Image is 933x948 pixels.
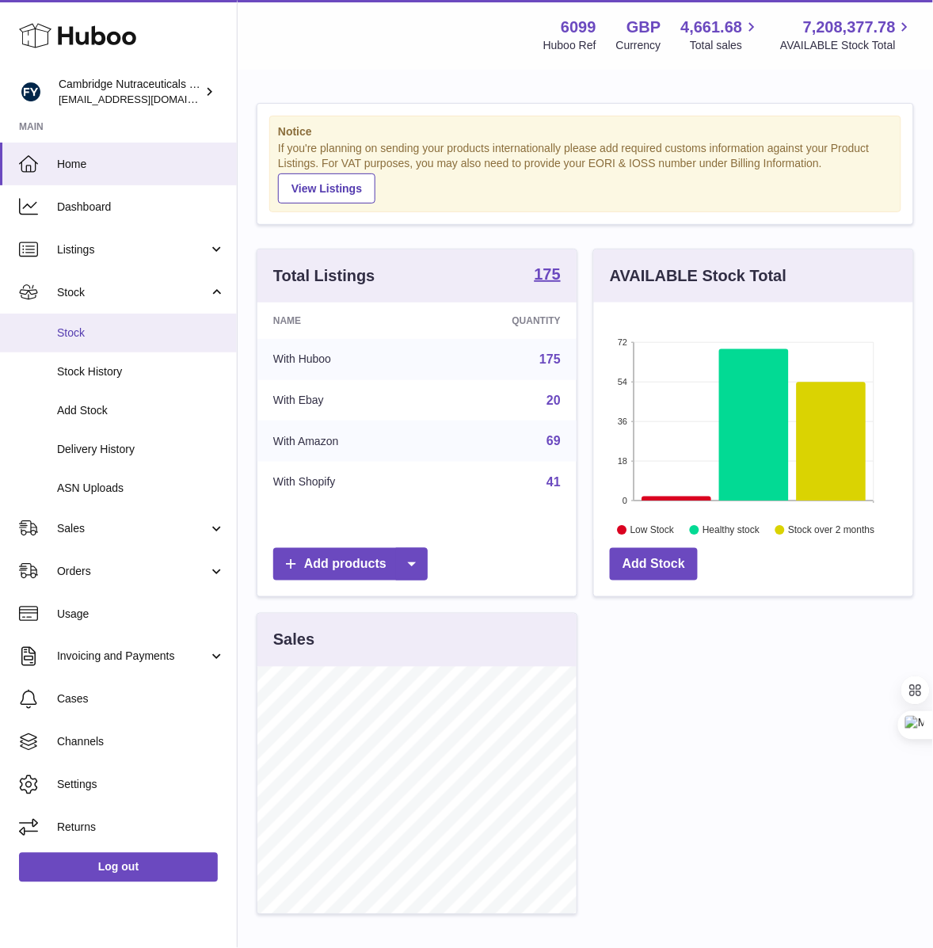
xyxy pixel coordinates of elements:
a: 7,208,377.78 AVAILABLE Stock Total [780,17,914,53]
span: Delivery History [57,442,225,457]
th: Quantity [432,303,577,339]
img: huboo@camnutra.com [19,80,43,104]
td: With Amazon [257,421,432,462]
a: 4,661.68 Total sales [681,17,761,53]
a: View Listings [278,173,375,204]
span: Stock [57,285,208,300]
span: Dashboard [57,200,225,215]
text: 72 [618,337,627,347]
text: 0 [623,496,627,505]
span: AVAILABLE Stock Total [780,38,914,53]
text: Low Stock [630,524,675,535]
text: 36 [618,417,627,426]
h3: Total Listings [273,265,375,287]
span: Listings [57,242,208,257]
span: ASN Uploads [57,481,225,496]
text: Healthy stock [703,524,760,535]
a: 20 [546,394,561,407]
strong: GBP [626,17,661,38]
span: Channels [57,735,225,750]
text: Stock over 2 months [788,524,874,535]
td: With Shopify [257,462,432,503]
div: Currency [616,38,661,53]
span: 7,208,377.78 [803,17,896,38]
span: Cases [57,692,225,707]
td: With Huboo [257,339,432,380]
span: Orders [57,564,208,579]
span: [EMAIL_ADDRESS][DOMAIN_NAME] [59,93,233,105]
a: Add Stock [610,548,698,581]
span: Stock History [57,364,225,379]
span: Total sales [690,38,760,53]
th: Name [257,303,432,339]
a: 175 [539,352,561,366]
span: 4,661.68 [681,17,743,38]
text: 18 [618,456,627,466]
span: Settings [57,778,225,793]
span: Stock [57,326,225,341]
h3: Sales [273,630,314,651]
text: 54 [618,377,627,386]
div: Huboo Ref [543,38,596,53]
strong: 6099 [561,17,596,38]
td: With Ebay [257,380,432,421]
span: Usage [57,607,225,622]
strong: 175 [535,266,561,282]
span: Invoicing and Payments [57,649,208,664]
span: Sales [57,521,208,536]
div: If you're planning on sending your products internationally please add required customs informati... [278,141,893,203]
a: Log out [19,853,218,881]
h3: AVAILABLE Stock Total [610,265,786,287]
a: 41 [546,475,561,489]
strong: Notice [278,124,893,139]
span: Returns [57,820,225,836]
span: Add Stock [57,403,225,418]
a: 69 [546,434,561,447]
a: 175 [535,266,561,285]
span: Home [57,157,225,172]
a: Add products [273,548,428,581]
div: Cambridge Nutraceuticals Ltd [59,77,201,107]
